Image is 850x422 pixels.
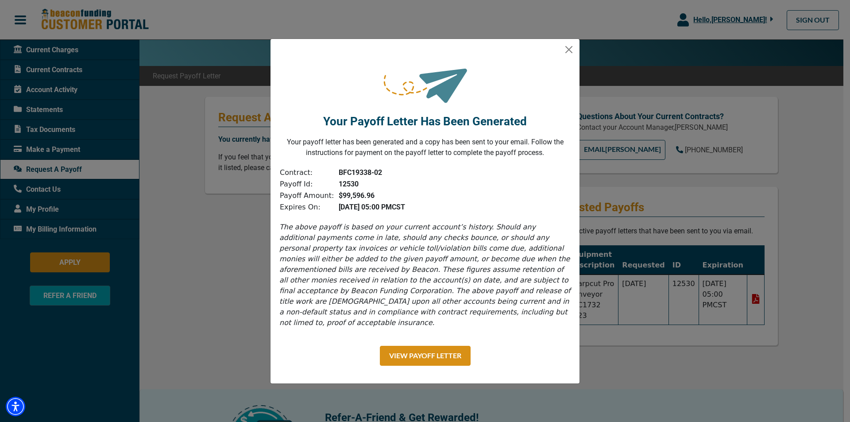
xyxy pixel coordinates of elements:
[339,191,375,200] b: $99,596.96
[6,397,25,416] div: Accessibility Menu
[339,180,359,188] b: 12530
[279,178,334,190] td: Payoff Id:
[382,53,468,108] img: request-sent.png
[323,113,527,130] p: Your Payoff Letter Has Been Generated
[279,190,334,201] td: Payoff Amount:
[339,168,382,177] b: BFC19338-02
[279,167,334,178] td: Contract:
[380,346,471,366] button: View Payoff Letter
[278,137,572,158] p: Your payoff letter has been generated and a copy has been sent to your email. Follow the instruct...
[279,223,571,327] i: The above payoff is based on your current account’s history. Should any additional payments come ...
[279,201,334,213] td: Expires On:
[339,203,405,211] b: [DATE] 05:00 PM CST
[562,43,576,57] button: Close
